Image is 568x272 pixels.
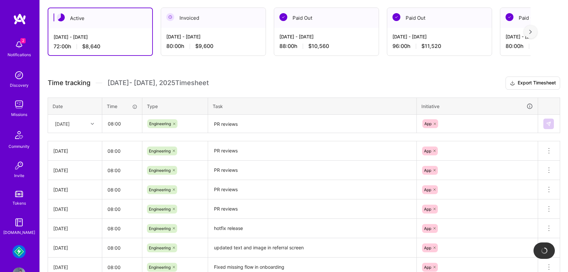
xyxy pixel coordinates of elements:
[166,33,260,40] div: [DATE] - [DATE]
[424,226,431,231] span: App
[91,122,94,125] i: icon Chevron
[149,187,171,192] span: Engineering
[424,245,431,250] span: App
[279,13,287,21] img: Paid Out
[11,127,27,143] img: Community
[55,120,70,127] div: [DATE]
[424,187,431,192] span: App
[54,43,147,50] div: 72:00 h
[12,216,26,229] img: guide book
[48,79,90,87] span: Time tracking
[195,43,213,50] span: $9,600
[149,148,171,153] span: Engineering
[166,13,174,21] img: Invoiced
[12,159,26,172] img: Invite
[9,143,30,150] div: Community
[102,142,142,160] input: HH:MM
[48,8,152,28] div: Active
[14,172,24,179] div: Invite
[209,200,416,218] textarea: PR reviews
[506,13,513,21] img: Paid Out
[107,79,209,87] span: [DATE] - [DATE] , 2025 Timesheet
[53,147,97,154] div: [DATE]
[541,247,548,254] img: loading
[53,264,97,271] div: [DATE]
[149,121,171,126] span: Engineering
[149,265,171,270] span: Engineering
[57,13,65,21] img: Active
[53,206,97,213] div: [DATE]
[392,13,400,21] img: Paid Out
[149,245,171,250] span: Engineering
[392,33,486,40] div: [DATE] - [DATE]
[149,226,171,231] span: Engineering
[3,229,35,236] div: [DOMAIN_NAME]
[510,80,515,87] i: icon Download
[424,121,432,126] span: App
[53,186,97,193] div: [DATE]
[209,239,416,257] textarea: updated text and image in referral screen
[421,43,441,50] span: $11,520
[15,191,23,197] img: tokens
[54,34,147,40] div: [DATE] - [DATE]
[12,38,26,51] img: bell
[529,30,532,34] img: right
[209,219,416,238] textarea: hotfix release
[102,162,142,179] input: HH:MM
[12,69,26,82] img: discovery
[102,239,142,257] input: HH:MM
[209,161,416,179] textarea: PR reviews
[161,8,266,28] div: Invoiced
[103,115,142,132] input: HH:MM
[20,38,26,43] span: 2
[53,244,97,251] div: [DATE]
[48,98,102,115] th: Date
[8,51,31,58] div: Notifications
[279,43,373,50] div: 88:00 h
[102,220,142,237] input: HH:MM
[546,121,551,126] img: Submit
[424,207,431,212] span: App
[387,8,492,28] div: Paid Out
[13,13,26,25] img: logo
[53,225,97,232] div: [DATE]
[53,167,97,174] div: [DATE]
[149,207,171,212] span: Engineering
[107,103,137,110] div: Time
[424,265,431,270] span: App
[12,245,26,258] img: Mudflap: Fintech for Trucking
[506,77,560,90] button: Export Timesheet
[82,43,100,50] span: $8,640
[102,200,142,218] input: HH:MM
[209,142,416,160] textarea: PR reviews
[142,98,208,115] th: Type
[149,168,171,173] span: Engineering
[279,33,373,40] div: [DATE] - [DATE]
[209,115,416,133] textarea: PR reviews
[102,181,142,198] input: HH:MM
[543,119,555,129] div: null
[209,181,416,199] textarea: PR reviews
[11,111,27,118] div: Missions
[424,148,431,153] span: App
[274,8,379,28] div: Paid Out
[12,98,26,111] img: teamwork
[11,245,27,258] a: Mudflap: Fintech for Trucking
[308,43,329,50] span: $10,560
[166,43,260,50] div: 80:00 h
[424,168,431,173] span: App
[421,102,533,110] div: Initiative
[10,82,29,89] div: Discovery
[208,98,417,115] th: Task
[12,200,26,207] div: Tokens
[392,43,486,50] div: 96:00 h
